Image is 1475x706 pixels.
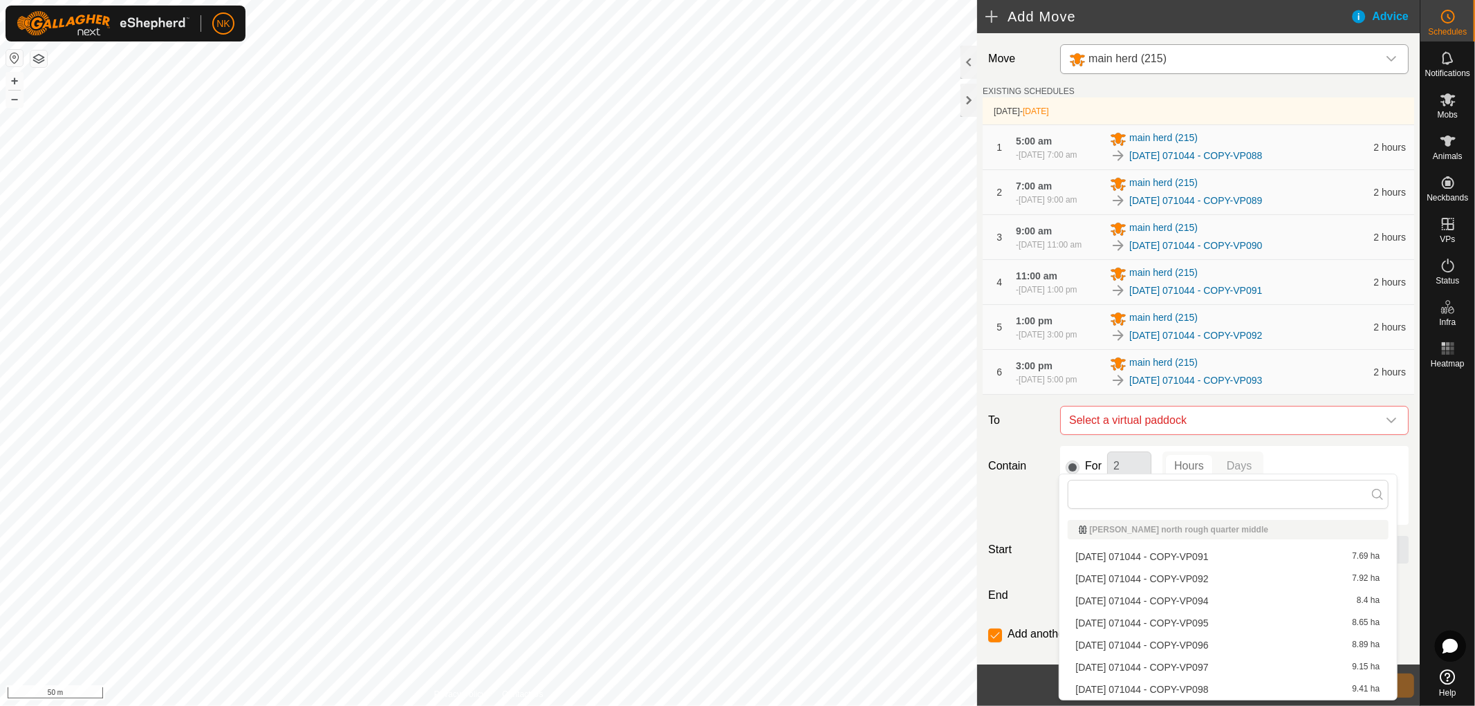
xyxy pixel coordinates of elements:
span: Status [1436,277,1459,285]
span: main herd (215) [1129,266,1198,282]
div: - [1016,239,1082,251]
img: To [1110,192,1126,209]
span: 5 [996,322,1002,333]
span: Select a virtual paddock [1064,407,1377,434]
span: NK [216,17,230,31]
span: main herd (215) [1129,310,1198,327]
span: Animals [1433,152,1463,160]
span: 7:00 am [1016,180,1052,192]
span: 9.41 ha [1352,685,1380,694]
a: Contact Us [502,688,543,700]
h2: Add Move [985,8,1350,25]
span: Infra [1439,318,1456,326]
li: 2025-08-13 071044 - COPY-VP092 [1068,568,1389,589]
a: Privacy Policy [434,688,486,700]
span: 9:00 am [1016,225,1052,236]
div: [PERSON_NAME] north rough quarter middle [1079,526,1377,534]
span: Notifications [1425,69,1470,77]
div: Advice [1351,8,1420,25]
span: [DATE] 5:00 pm [1019,375,1077,384]
span: [DATE] 071044 - COPY-VP098 [1076,685,1209,694]
label: Add another scheduled move [1008,629,1151,640]
label: End [983,587,1055,604]
img: To [1110,327,1126,344]
span: [DATE] 071044 - COPY-VP095 [1076,618,1209,628]
span: 2 hours [1373,366,1406,378]
span: [DATE] 071044 - COPY-VP091 [1076,552,1209,561]
a: [DATE] 071044 - COPY-VP092 [1129,328,1262,343]
span: main herd [1064,45,1377,73]
span: 2 hours [1373,187,1406,198]
img: To [1110,372,1126,389]
span: main herd (215) [1129,355,1198,372]
div: - [1016,284,1077,296]
span: 8.65 ha [1352,618,1380,628]
span: 3 [996,232,1002,243]
span: 2 hours [1373,232,1406,243]
div: - [1016,194,1077,206]
span: 8.89 ha [1352,640,1380,650]
span: [DATE] 11:00 am [1019,240,1082,250]
div: dropdown trigger [1377,407,1405,434]
button: + [6,73,23,89]
li: 2025-08-13 071044 - COPY-VP094 [1068,591,1389,611]
span: 2 hours [1373,322,1406,333]
span: 7.92 ha [1352,574,1380,584]
span: 6 [996,366,1002,378]
li: 2025-08-13 071044 - COPY-VP098 [1068,679,1389,700]
span: 5:00 am [1016,136,1052,147]
img: To [1110,282,1126,299]
span: 7.69 ha [1352,552,1380,561]
button: – [6,91,23,107]
span: [DATE] 9:00 am [1019,195,1077,205]
a: [DATE] 071044 - COPY-VP093 [1129,373,1262,388]
span: [DATE] 1:00 pm [1019,285,1077,295]
span: Schedules [1428,28,1467,36]
span: - [1020,106,1049,116]
span: main herd (215) [1129,221,1198,237]
span: 2 [996,187,1002,198]
label: EXISTING SCHEDULES [983,85,1075,97]
span: 11:00 am [1016,270,1057,281]
li: 2025-08-13 071044 - COPY-VP097 [1068,657,1389,678]
a: Help [1420,664,1475,703]
span: Neckbands [1427,194,1468,202]
a: [DATE] 071044 - COPY-VP089 [1129,194,1262,208]
span: Help [1439,689,1456,697]
span: 3:00 pm [1016,360,1052,371]
ul: Option List [1059,514,1397,700]
li: 2025-08-13 071044 - COPY-VP091 [1068,546,1389,567]
span: 1 [996,142,1002,153]
a: [DATE] 071044 - COPY-VP088 [1129,149,1262,163]
div: - [1016,373,1077,386]
button: Map Layers [30,50,47,67]
img: To [1110,147,1126,164]
div: dropdown trigger [1377,45,1405,73]
a: [DATE] 071044 - COPY-VP090 [1129,239,1262,253]
span: [DATE] 071044 - COPY-VP097 [1076,662,1209,672]
span: 2 hours [1373,277,1406,288]
span: [DATE] 7:00 am [1019,150,1077,160]
span: [DATE] [994,106,1020,116]
span: 9.15 ha [1352,662,1380,672]
span: main herd (215) [1129,176,1198,192]
label: Contain [983,458,1055,474]
div: - [1016,328,1077,341]
span: [DATE] 071044 - COPY-VP092 [1076,574,1209,584]
span: 8.4 ha [1357,596,1380,606]
button: Reset Map [6,50,23,66]
img: To [1110,237,1126,254]
span: [DATE] 071044 - COPY-VP096 [1076,640,1209,650]
span: 2 hours [1373,142,1406,153]
span: main herd (215) [1129,131,1198,147]
span: main herd (215) [1088,53,1167,64]
span: [DATE] 071044 - COPY-VP094 [1076,596,1209,606]
span: 4 [996,277,1002,288]
label: For [1085,461,1102,472]
div: - [1016,149,1077,161]
li: 2025-08-13 071044 - COPY-VP096 [1068,635,1389,656]
span: VPs [1440,235,1455,243]
label: To [983,406,1055,435]
img: Gallagher Logo [17,11,189,36]
a: [DATE] 071044 - COPY-VP091 [1129,284,1262,298]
